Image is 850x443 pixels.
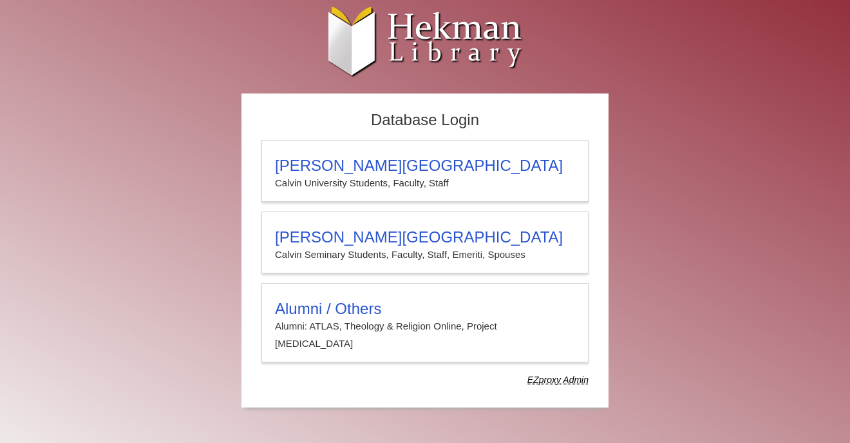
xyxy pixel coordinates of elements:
a: [PERSON_NAME][GEOGRAPHIC_DATA]Calvin Seminary Students, Faculty, Staff, Emeriti, Spouses [261,212,589,273]
a: [PERSON_NAME][GEOGRAPHIC_DATA]Calvin University Students, Faculty, Staff [261,140,589,202]
p: Calvin Seminary Students, Faculty, Staff, Emeriti, Spouses [275,246,575,263]
summary: Alumni / OthersAlumni: ATLAS, Theology & Religion Online, Project [MEDICAL_DATA] [275,300,575,352]
dfn: Use Alumni login [527,375,589,385]
p: Calvin University Students, Faculty, Staff [275,175,575,192]
h3: [PERSON_NAME][GEOGRAPHIC_DATA] [275,157,575,175]
h2: Database Login [255,107,595,133]
h3: Alumni / Others [275,300,575,318]
h3: [PERSON_NAME][GEOGRAPHIC_DATA] [275,228,575,246]
p: Alumni: ATLAS, Theology & Religion Online, Project [MEDICAL_DATA] [275,318,575,352]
